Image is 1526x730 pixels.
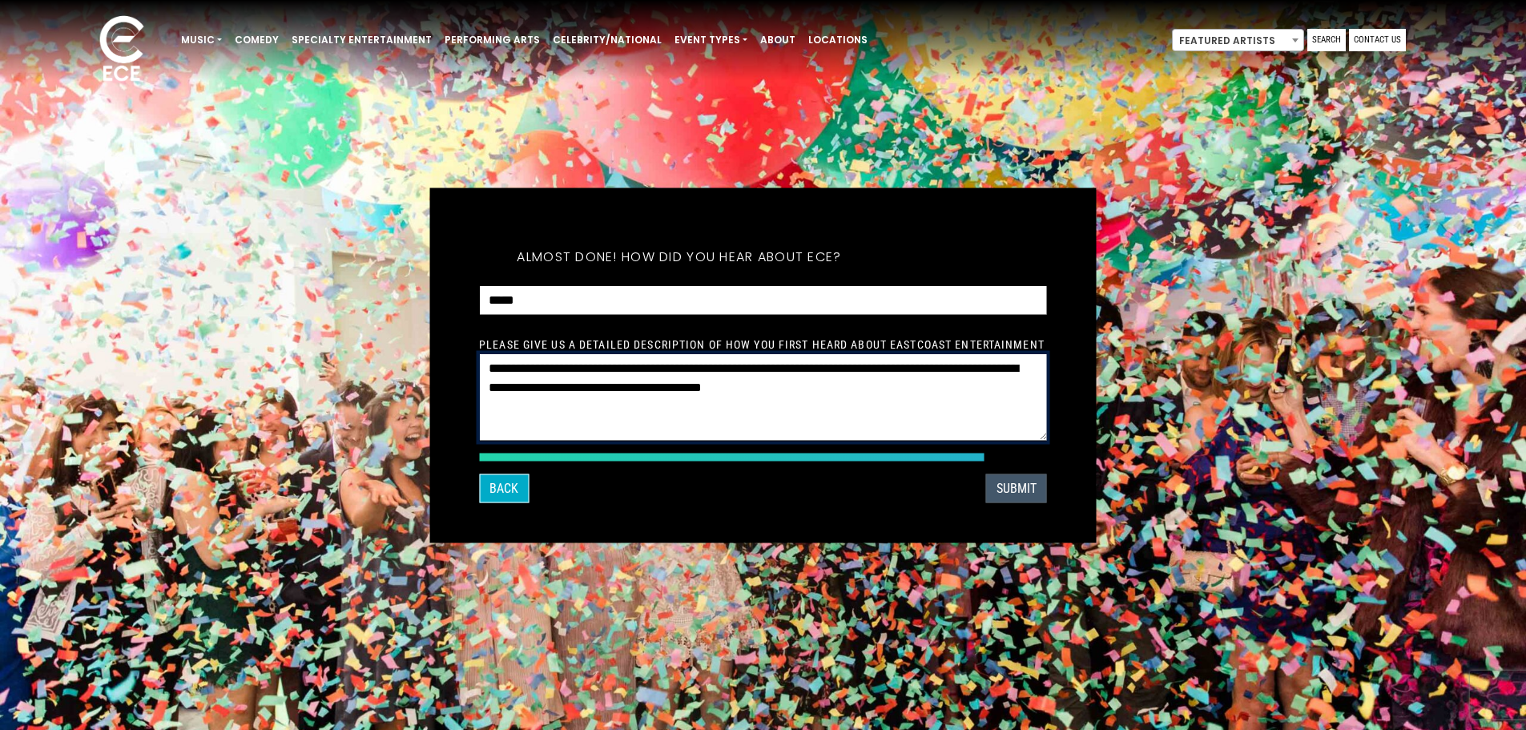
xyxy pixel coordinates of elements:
[986,474,1047,502] button: SUBMIT
[285,26,438,54] a: Specialty Entertainment
[668,26,754,54] a: Event Types
[479,285,1047,315] select: How did you hear about ECE
[82,11,162,89] img: ece_new_logo_whitev2-1.png
[175,26,228,54] a: Music
[1349,29,1406,51] a: Contact Us
[479,474,529,502] button: Back
[754,26,802,54] a: About
[1173,30,1303,52] span: Featured Artists
[1172,29,1304,51] span: Featured Artists
[228,26,285,54] a: Comedy
[802,26,874,54] a: Locations
[479,228,880,285] h5: Almost done! How did you hear about ECE?
[479,337,1045,351] label: Please give us a detailed description of how you first heard about EastCoast Entertainment
[546,26,668,54] a: Celebrity/National
[438,26,546,54] a: Performing Arts
[1307,29,1346,51] a: Search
